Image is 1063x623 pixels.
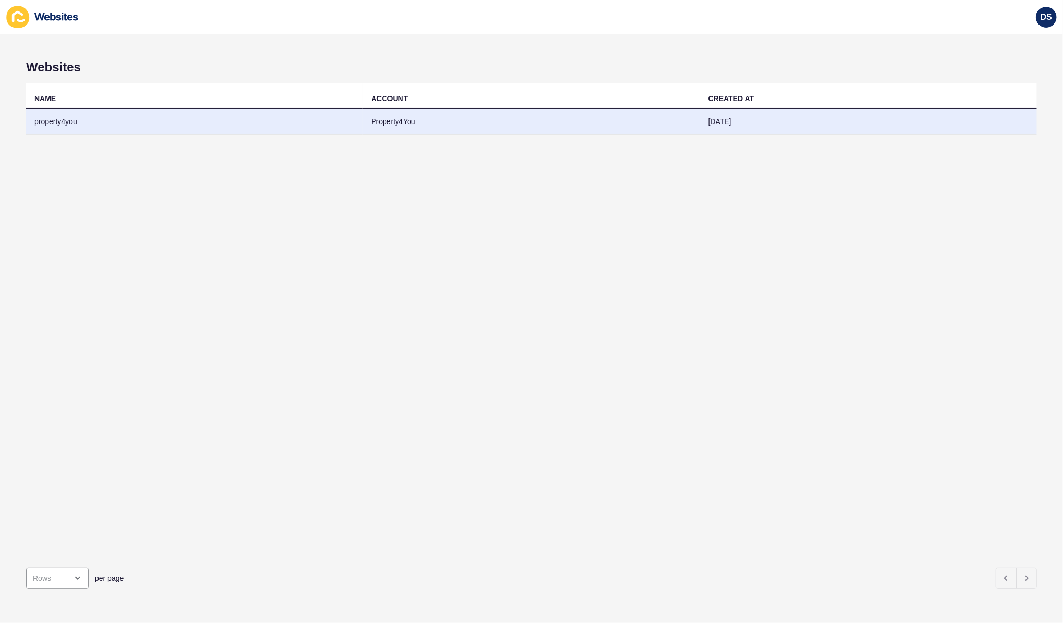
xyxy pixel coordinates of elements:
td: [DATE] [700,109,1037,135]
div: NAME [34,93,56,104]
div: open menu [26,568,89,589]
span: per page [95,573,124,583]
span: DS [1041,12,1052,22]
td: Property4You [363,109,700,135]
td: property4you [26,109,363,135]
div: CREATED AT [708,93,754,104]
h1: Websites [26,60,1037,75]
div: ACCOUNT [371,93,408,104]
